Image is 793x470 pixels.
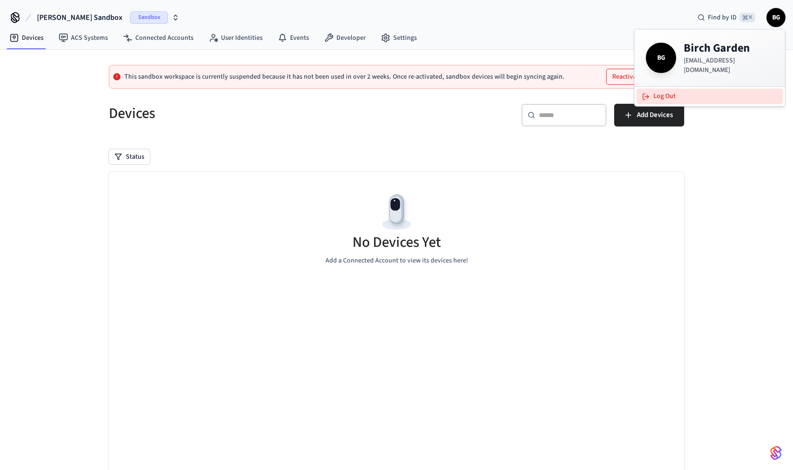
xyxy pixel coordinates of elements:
p: [EMAIL_ADDRESS][DOMAIN_NAME] [684,56,774,75]
a: Settings [373,29,424,46]
span: BG [767,9,784,26]
span: [PERSON_NAME] Sandbox [37,12,123,23]
a: Devices [2,29,51,46]
div: Find by ID⌘ K [690,9,763,26]
p: This sandbox workspace is currently suspended because it has not been used in over 2 weeks. Once ... [124,73,564,81]
button: Log Out [636,89,783,104]
a: Connected Accounts [115,29,201,46]
button: Status [109,149,150,164]
p: Add a Connected Account to view its devices here! [326,256,468,266]
button: Add Devices [614,104,684,127]
img: Devices Empty State [375,191,418,234]
span: Find by ID [708,13,737,22]
span: Sandbox [130,11,168,24]
h5: No Devices Yet [352,233,441,252]
span: ⌘ K [740,13,755,22]
button: Reactivate Workspace [607,69,680,84]
h4: Birch Garden [684,41,774,56]
h5: Devices [109,104,391,123]
span: Add Devices [637,109,673,121]
img: SeamLogoGradient.69752ec5.svg [770,445,782,461]
span: BG [648,45,674,71]
a: ACS Systems [51,29,115,46]
a: User Identities [201,29,270,46]
a: Events [270,29,317,46]
a: Developer [317,29,373,46]
button: BG [767,8,785,27]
